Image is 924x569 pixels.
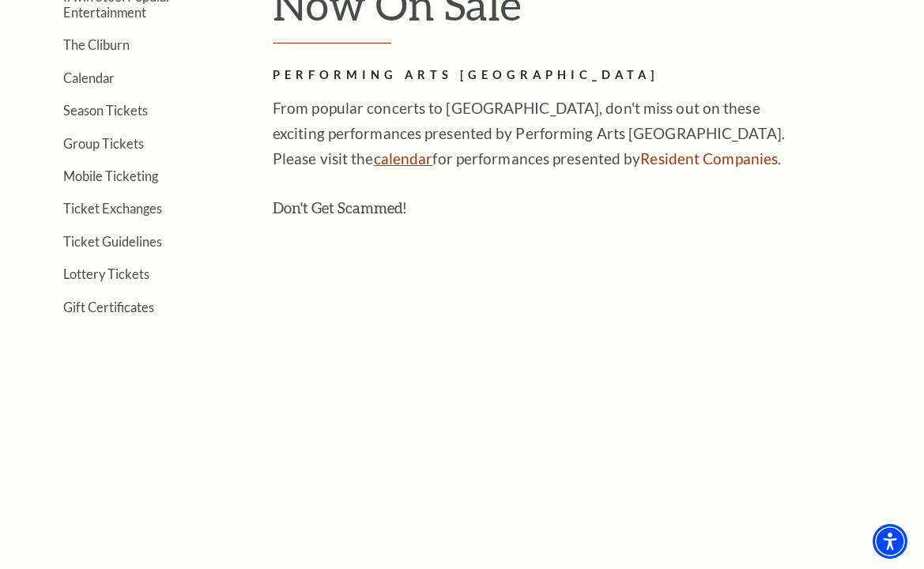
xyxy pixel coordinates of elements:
a: Group Tickets [63,136,144,151]
iframe: Don't get scammed! Buy your Bass Hall tickets directly from Bass Hall! [273,227,786,488]
a: Resident Companies [640,149,778,168]
a: Gift Certificates [63,300,154,315]
div: Accessibility Menu [873,524,907,559]
p: From popular concerts to [GEOGRAPHIC_DATA], don't miss out on these exciting performances present... [273,96,786,171]
h3: Don't Get Scammed! [273,195,786,220]
a: Lottery Tickets [63,266,149,281]
h2: Performing Arts [GEOGRAPHIC_DATA] [273,66,786,85]
a: Ticket Guidelines [63,234,162,249]
a: Ticket Exchanges [63,201,162,216]
a: Season Tickets [63,103,148,118]
a: The Cliburn [63,37,130,52]
a: calendar [374,149,433,168]
a: Mobile Ticketing [63,168,158,183]
a: Calendar [63,70,115,85]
